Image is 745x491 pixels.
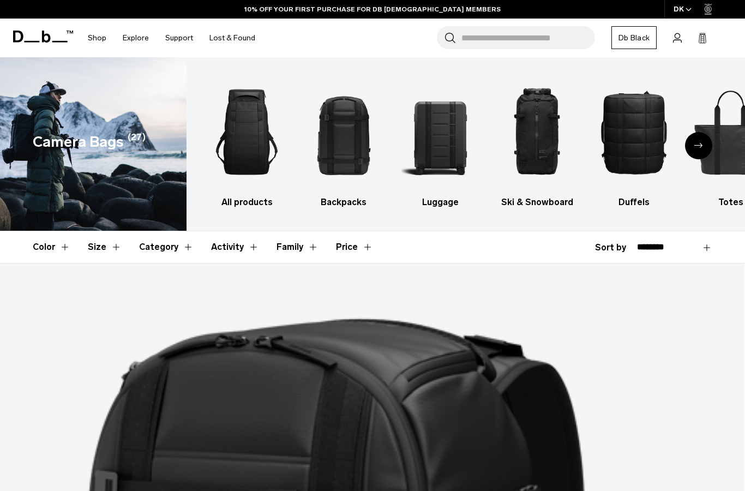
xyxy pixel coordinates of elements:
[208,74,286,190] img: Db
[305,74,382,209] a: Db Backpacks
[498,74,576,190] img: Db
[123,19,149,57] a: Explore
[595,74,672,209] a: Db Duffels
[244,4,501,14] a: 10% OFF YOUR FIRST PURCHASE FOR DB [DEMOGRAPHIC_DATA] MEMBERS
[128,131,146,153] span: (27)
[277,231,319,263] button: Toggle Filter
[33,131,124,153] h1: Camera Bags
[139,231,194,263] button: Toggle Filter
[305,74,382,190] img: Db
[498,74,576,209] a: Db Ski & Snowboard
[88,231,122,263] button: Toggle Filter
[33,231,70,263] button: Toggle Filter
[595,74,672,209] li: 5 / 10
[208,196,286,209] h3: All products
[88,19,106,57] a: Shop
[208,74,286,209] a: Db All products
[401,196,479,209] h3: Luggage
[401,74,479,209] li: 3 / 10
[336,231,373,263] button: Toggle Price
[211,231,259,263] button: Toggle Filter
[80,19,263,57] nav: Main Navigation
[305,74,382,209] li: 2 / 10
[165,19,193,57] a: Support
[401,74,479,190] img: Db
[305,196,382,209] h3: Backpacks
[595,74,672,190] img: Db
[685,132,712,159] div: Next slide
[401,74,479,209] a: Db Luggage
[208,74,286,209] li: 1 / 10
[595,196,672,209] h3: Duffels
[209,19,255,57] a: Lost & Found
[498,196,576,209] h3: Ski & Snowboard
[611,26,657,49] a: Db Black
[498,74,576,209] li: 4 / 10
